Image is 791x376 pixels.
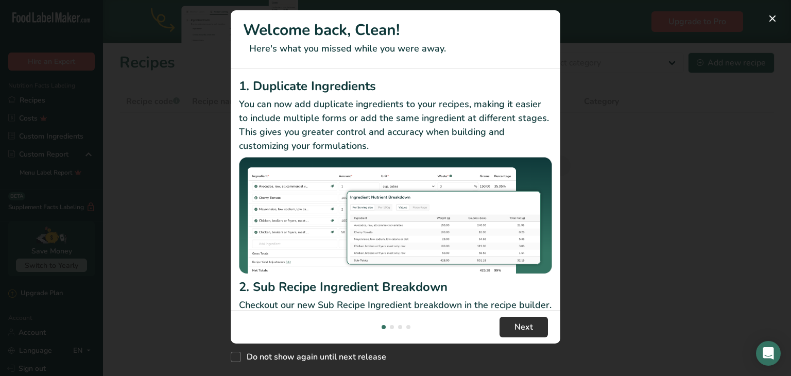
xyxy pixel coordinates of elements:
[239,77,552,95] h2: 1. Duplicate Ingredients
[239,157,552,274] img: Duplicate Ingredients
[514,321,533,333] span: Next
[500,317,548,337] button: Next
[239,97,552,153] p: You can now add duplicate ingredients to your recipes, making it easier to include multiple forms...
[243,19,548,42] h1: Welcome back, Clean!
[756,341,781,366] div: Open Intercom Messenger
[239,278,552,296] h2: 2. Sub Recipe Ingredient Breakdown
[239,298,552,340] p: Checkout our new Sub Recipe Ingredient breakdown in the recipe builder. You can now see your Reci...
[243,42,548,56] p: Here's what you missed while you were away.
[241,352,386,362] span: Do not show again until next release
